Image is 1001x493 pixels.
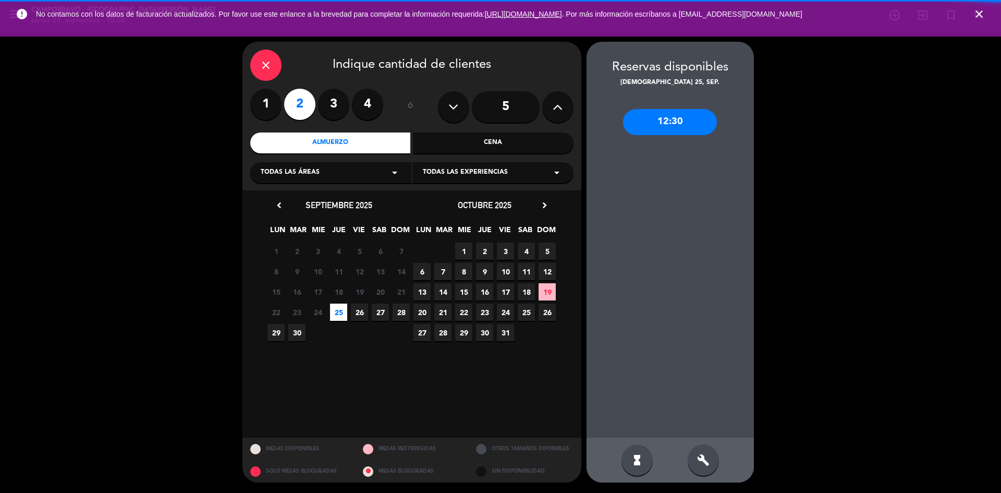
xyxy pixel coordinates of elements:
span: 4 [330,243,347,260]
span: Todas las áreas [261,167,320,178]
span: 5 [539,243,556,260]
span: 17 [497,283,514,300]
span: 29 [267,324,285,341]
span: 2 [476,243,493,260]
span: 30 [476,324,493,341]
div: Indique cantidad de clientes [250,50,573,81]
span: 21 [393,283,410,300]
span: 22 [267,304,285,321]
span: 13 [372,263,389,280]
span: 17 [309,283,326,300]
span: 23 [288,304,306,321]
span: 18 [330,283,347,300]
span: 11 [330,263,347,280]
span: LUN [269,224,286,241]
span: JUE [330,224,347,241]
label: 3 [318,89,349,120]
span: MAR [289,224,307,241]
span: 16 [288,283,306,300]
span: 16 [476,283,493,300]
span: 2 [288,243,306,260]
div: SOLO MESAS BLOQUEADAS [242,460,356,483]
span: 14 [393,263,410,280]
a: [URL][DOMAIN_NAME] [485,10,562,18]
span: 11 [518,263,535,280]
span: DOM [537,224,554,241]
span: 7 [434,263,451,280]
span: Todas las experiencias [423,167,508,178]
span: VIE [350,224,368,241]
span: 26 [351,304,368,321]
span: 31 [497,324,514,341]
div: [DEMOGRAPHIC_DATA] 25, sep. [587,78,754,88]
span: 15 [455,283,472,300]
span: JUE [476,224,493,241]
span: 3 [309,243,326,260]
span: 15 [267,283,285,300]
span: 20 [372,283,389,300]
div: MESAS BLOQUEADAS [355,460,468,483]
span: 5 [351,243,368,260]
span: No contamos con los datos de facturación actualizados. Por favor use este enlance a la brevedad p... [36,10,802,18]
span: 7 [393,243,410,260]
span: 14 [434,283,451,300]
span: 25 [330,304,347,321]
span: 27 [372,304,389,321]
span: 8 [267,263,285,280]
span: 18 [518,283,535,300]
i: chevron_right [539,200,550,211]
i: hourglass_full [631,454,643,466]
span: 21 [434,304,451,321]
span: MAR [435,224,453,241]
span: SAB [371,224,388,241]
span: MIE [310,224,327,241]
span: VIE [496,224,514,241]
div: MESAS DISPONIBLES [242,438,356,460]
span: 19 [539,283,556,300]
label: 4 [352,89,383,120]
span: 27 [413,324,431,341]
span: 12 [539,263,556,280]
span: DOM [391,224,408,241]
div: Cena [413,133,573,153]
span: 23 [476,304,493,321]
label: 2 [284,89,315,120]
span: 6 [372,243,389,260]
span: 10 [497,263,514,280]
span: 1 [267,243,285,260]
span: LUN [415,224,432,241]
div: Almuerzo [250,133,411,153]
span: 29 [455,324,472,341]
i: close [260,59,272,71]
span: MIE [456,224,473,241]
span: 10 [309,263,326,280]
i: arrow_drop_down [551,166,563,179]
span: 28 [434,324,451,341]
span: 9 [476,263,493,280]
span: 20 [413,304,431,321]
i: close [973,8,985,20]
label: 1 [250,89,282,120]
span: 4 [518,243,535,260]
i: error [16,8,28,20]
div: MESAS RESTRINGIDAS [355,438,468,460]
i: arrow_drop_down [388,166,401,179]
span: 28 [393,304,410,321]
div: SIN DISPONIBILIDAD [468,460,581,483]
div: Reservas disponibles [587,57,754,78]
span: 24 [497,304,514,321]
span: 25 [518,304,535,321]
div: 12:30 [623,109,717,135]
span: 30 [288,324,306,341]
span: 19 [351,283,368,300]
span: 26 [539,304,556,321]
span: octubre 2025 [458,200,511,210]
span: 22 [455,304,472,321]
span: 6 [413,263,431,280]
i: build [697,454,710,466]
span: 12 [351,263,368,280]
span: 3 [497,243,514,260]
a: . Por más información escríbanos a [EMAIL_ADDRESS][DOMAIN_NAME] [562,10,802,18]
span: septiembre 2025 [306,200,372,210]
span: 13 [413,283,431,300]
